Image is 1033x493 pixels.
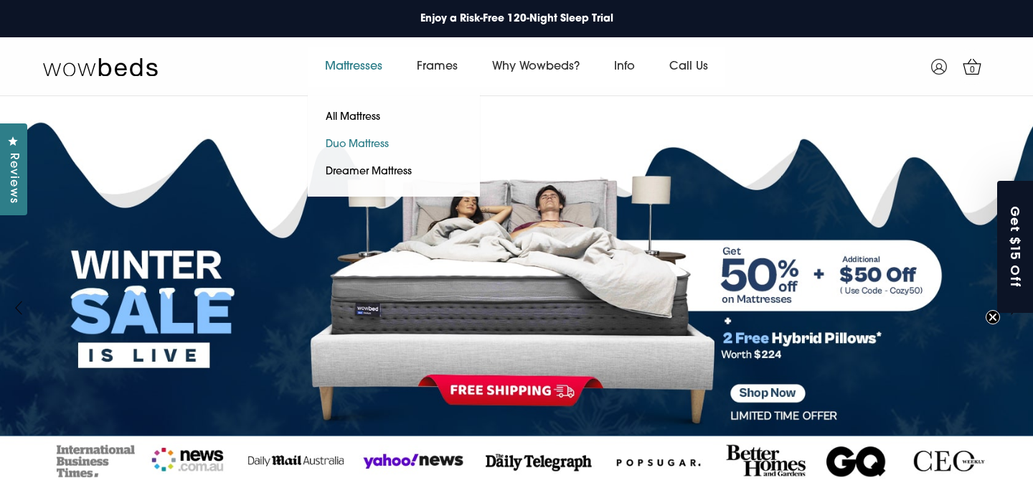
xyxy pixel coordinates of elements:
[308,159,430,186] a: Dreamer Mattress
[413,4,621,34] a: Enjoy a Risk-Free 120-Night Sleep Trial
[986,310,1000,324] button: Close teaser
[1007,205,1025,288] span: Get $15 Off
[4,153,22,204] span: Reviews
[308,131,407,159] a: Duo Mattress
[997,181,1033,313] div: Get $15 OffClose teaser
[597,47,652,87] a: Info
[652,47,725,87] a: Call Us
[966,63,980,78] span: 0
[308,47,400,87] a: Mattresses
[308,104,398,131] a: All Mattress
[954,49,990,85] a: 0
[475,47,597,87] a: Why Wowbeds?
[43,57,158,77] img: Wow Beds Logo
[400,47,475,87] a: Frames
